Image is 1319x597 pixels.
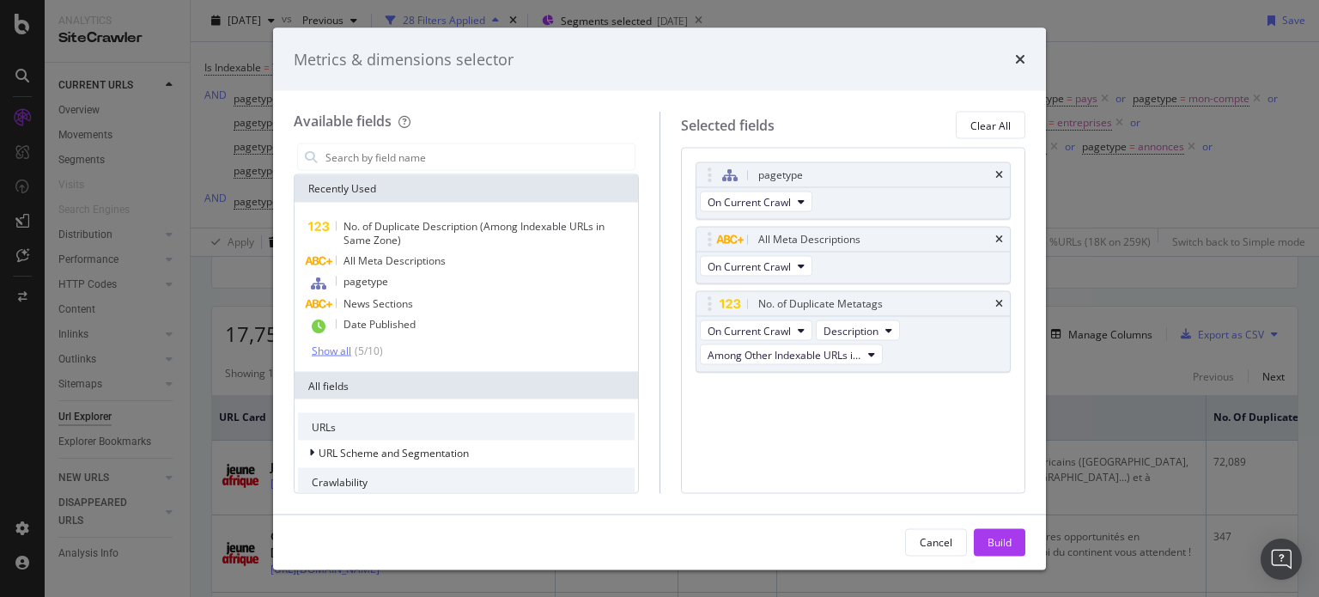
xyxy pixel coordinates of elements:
[312,344,351,356] div: Show all
[1261,539,1302,580] div: Open Intercom Messenger
[273,27,1046,570] div: modal
[995,299,1003,309] div: times
[324,144,635,170] input: Search by field name
[758,231,860,248] div: All Meta Descriptions
[700,344,883,365] button: Among Other Indexable URLs in Same Zone
[700,256,812,277] button: On Current Crawl
[708,347,861,362] span: Among Other Indexable URLs in Same Zone
[351,344,383,358] div: ( 5 / 10 )
[295,372,638,399] div: All fields
[816,320,900,341] button: Description
[681,115,775,135] div: Selected fields
[708,194,791,209] span: On Current Crawl
[696,291,1012,373] div: No. of Duplicate MetatagstimesOn Current CrawlDescriptionAmong Other Indexable URLs in Same Zone
[294,112,392,131] div: Available fields
[343,317,416,332] span: Date Published
[708,323,791,338] span: On Current Crawl
[970,118,1011,132] div: Clear All
[956,112,1025,139] button: Clear All
[298,468,635,496] div: Crawlability
[988,534,1012,549] div: Build
[758,167,803,184] div: pagetype
[298,413,635,441] div: URLs
[696,162,1012,220] div: pagetypetimesOn Current Crawl
[824,323,878,338] span: Description
[700,192,812,212] button: On Current Crawl
[995,170,1003,180] div: times
[294,48,514,70] div: Metrics & dimensions selector
[295,175,638,203] div: Recently Used
[905,528,967,556] button: Cancel
[974,528,1025,556] button: Build
[920,534,952,549] div: Cancel
[1015,48,1025,70] div: times
[343,274,388,289] span: pagetype
[700,320,812,341] button: On Current Crawl
[343,219,605,247] span: No. of Duplicate Description (Among Indexable URLs in Same Zone)
[758,295,883,313] div: No. of Duplicate Metatags
[995,235,1003,245] div: times
[343,253,446,268] span: All Meta Descriptions
[319,445,469,460] span: URL Scheme and Segmentation
[696,227,1012,284] div: All Meta DescriptionstimesOn Current Crawl
[708,259,791,273] span: On Current Crawl
[343,296,413,311] span: News Sections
